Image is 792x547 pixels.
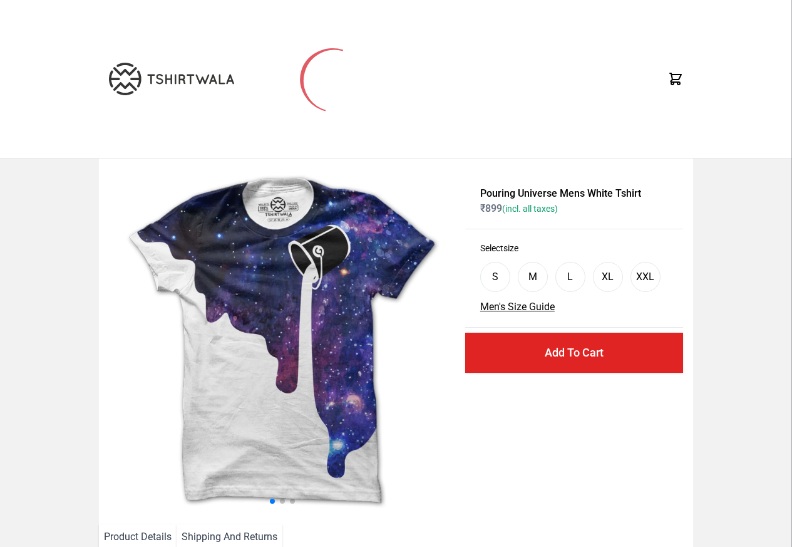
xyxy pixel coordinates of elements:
button: Add To Cart [465,333,683,373]
span: (incl. all taxes) [502,204,558,214]
img: galaxy.jpg [109,169,455,514]
h3: Select size [480,242,668,254]
div: L [567,269,573,284]
div: XL [602,269,614,284]
div: XXL [636,269,654,284]
img: TW-LOGO-400-104.png [109,63,234,95]
h1: Pouring Universe Mens White Tshirt [480,186,668,201]
div: M [528,269,537,284]
button: Men's Size Guide [480,300,555,315]
span: ₹ 899 [480,202,558,214]
div: S [492,269,498,284]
